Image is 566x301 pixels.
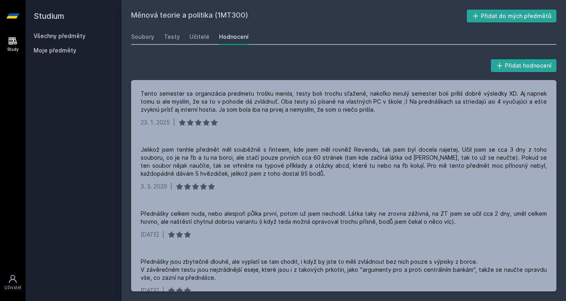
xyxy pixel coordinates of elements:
div: | [162,231,164,239]
div: 3. 3. 2020 [141,183,167,191]
div: Přednášky celkem nuda, nebo alespoň půlka první, potom už jsem nechodil. Látka taky ne zrovna záž... [141,210,547,226]
div: Hodnocení [219,33,249,41]
div: Přednášky jsou zbytečně dlouhé, ale vyplatí se tam chodit, i když by jste to měli zvládnout bez n... [141,258,547,282]
button: Přidat hodnocení [491,59,557,72]
div: [DATE] [141,231,159,239]
span: Moje předměty [34,46,76,54]
div: Study [7,46,19,52]
a: Uživatel [2,270,24,295]
button: Přidat do mých předmětů [467,10,557,22]
div: Testy [164,33,180,41]
div: Soubory [131,33,154,41]
a: Soubory [131,29,154,45]
a: Všechny předměty [34,32,86,39]
a: Study [2,32,24,56]
a: Testy [164,29,180,45]
h2: Měnová teorie a politika (1MT300) [131,10,467,22]
a: Učitelé [189,29,209,45]
div: Jelikož jsem tenhle předmět měl souběžně s finteem, kde jsem měl rovněž Revendu, tak jsem byl doc... [141,146,547,178]
div: Uživatel [4,285,21,291]
div: Tento semester sa organizácia predmetu trošku menila, testy boli trochu sťažené, nakoľko minulý s... [141,90,547,114]
div: Učitelé [189,33,209,41]
div: 23. 1. 2025 [141,118,170,126]
div: [DATE] [141,287,159,295]
div: | [173,118,175,126]
a: Hodnocení [219,29,249,45]
div: | [170,183,172,191]
div: | [162,287,164,295]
